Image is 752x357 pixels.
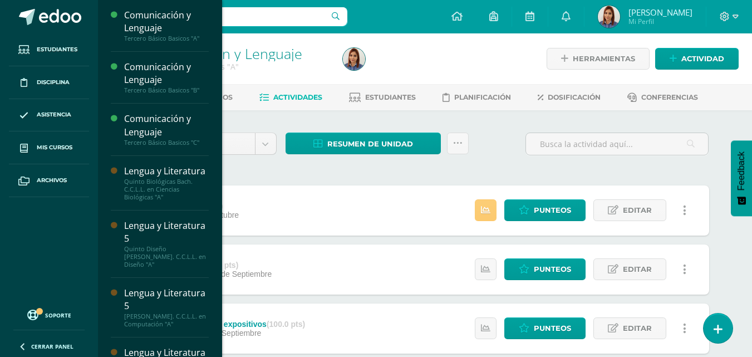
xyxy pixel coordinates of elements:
[623,259,652,280] span: Editar
[538,89,601,106] a: Dosificación
[124,9,209,35] div: Comunicación y Lenguaje
[259,89,322,106] a: Actividades
[31,343,73,350] span: Cerrar panel
[124,86,209,94] div: Tercero Básico Basicos "B"
[124,165,209,201] a: Lengua y LiteraturaQuinto Biológicas Bach. C.C.L.L. en Ciencias Biológicas "A"
[547,48,650,70] a: Herramientas
[731,140,752,216] button: Feedback - Mostrar encuesta
[327,134,413,154] span: Resumen de unidad
[9,66,89,99] a: Disciplina
[140,46,330,61] h1: Comunicación y Lenguaje
[124,178,209,201] div: Quinto Biológicas Bach. C.C.L.L. en Ciencias Biológicas "A"
[105,7,347,26] input: Busca un usuario...
[124,61,209,86] div: Comunicación y Lenguaje
[534,259,571,280] span: Punteos
[628,17,692,26] span: Mi Perfil
[124,245,209,268] div: Quinto Diseño [PERSON_NAME]. C.C.L.L. en Diseño "A"
[286,133,441,154] a: Resumen de unidad
[37,45,77,54] span: Estudiantes
[210,270,272,278] span: 30 de Septiembre
[628,7,692,18] span: [PERSON_NAME]
[598,6,620,28] img: d0f26e503699a9c74c6a7edf9e2c6eeb.png
[37,110,71,119] span: Asistencia
[623,318,652,339] span: Editar
[548,93,601,101] span: Dosificación
[124,312,209,328] div: [PERSON_NAME]. C.C.L.L. en Computación "A"
[273,93,322,101] span: Actividades
[154,320,305,329] div: PARCIAL II Textos expositivos
[365,93,416,101] span: Estudiantes
[13,307,85,322] a: Soporte
[641,93,698,101] span: Conferencias
[124,287,209,328] a: Lengua y Literatura 5[PERSON_NAME]. C.C.L.L. en Computación "A"
[37,176,67,185] span: Archivos
[504,199,586,221] a: Punteos
[526,133,708,155] input: Busca la actividad aquí...
[9,33,89,66] a: Estudiantes
[37,143,72,152] span: Mis cursos
[573,48,635,69] span: Herramientas
[124,61,209,94] a: Comunicación y LenguajeTercero Básico Basicos "B"
[343,48,365,70] img: d0f26e503699a9c74c6a7edf9e2c6eeb.png
[124,139,209,146] div: Tercero Básico Basicos "C"
[9,131,89,164] a: Mis cursos
[124,113,209,146] a: Comunicación y LenguajeTercero Básico Basicos "C"
[454,93,511,101] span: Planificación
[443,89,511,106] a: Planificación
[200,329,262,338] span: 26 de Septiembre
[655,48,739,70] a: Actividad
[124,35,209,42] div: Tercero Básico Basicos "A"
[124,219,209,245] div: Lengua y Literatura 5
[45,311,71,319] span: Soporte
[349,89,416,106] a: Estudiantes
[9,99,89,132] a: Asistencia
[124,113,209,138] div: Comunicación y Lenguaje
[627,89,698,106] a: Conferencias
[681,48,724,69] span: Actividad
[9,164,89,197] a: Archivos
[504,317,586,339] a: Punteos
[140,61,330,72] div: Tercero Básico Basicos 'A'
[267,320,305,329] strong: (100.0 pts)
[37,78,70,87] span: Disciplina
[124,9,209,42] a: Comunicación y LenguajeTercero Básico Basicos "A"
[504,258,586,280] a: Punteos
[534,318,571,339] span: Punteos
[534,200,571,221] span: Punteos
[623,200,652,221] span: Editar
[736,151,746,190] span: Feedback
[124,219,209,268] a: Lengua y Literatura 5Quinto Diseño [PERSON_NAME]. C.C.L.L. en Diseño "A"
[124,165,209,178] div: Lengua y Literatura
[124,287,209,312] div: Lengua y Literatura 5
